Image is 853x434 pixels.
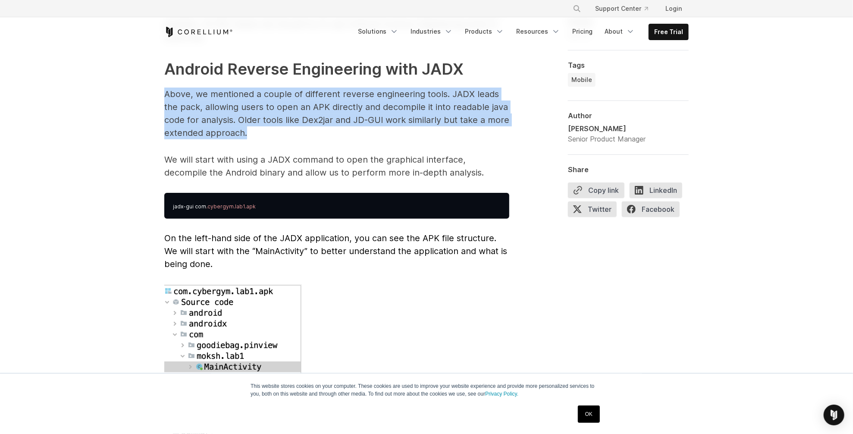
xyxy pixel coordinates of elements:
[164,27,233,37] a: Corellium Home
[568,61,689,69] div: Tags
[649,24,688,40] a: Free Trial
[173,203,206,210] span: jadx-gui com
[206,203,256,210] span: .cybergym.lab1.apk
[511,24,565,39] a: Resources
[353,24,404,39] a: Solutions
[630,182,687,201] a: LinkedIn
[599,24,640,39] a: About
[622,201,685,220] a: Facebook
[824,405,844,425] div: Open Intercom Messenger
[251,382,602,398] p: This website stores cookies on your computer. These cookies are used to improve your website expe...
[164,60,464,79] strong: Android Reverse Engineering with JADX
[460,24,509,39] a: Products
[567,24,598,39] a: Pricing
[571,75,592,84] span: Mobile
[485,391,518,397] a: Privacy Policy.
[353,24,689,40] div: Navigation Menu
[568,201,617,217] span: Twitter
[622,201,680,217] span: Facebook
[568,165,689,174] div: Share
[164,233,507,269] span: On the left-hand side of the JADX application, you can see the APK file structure. We will start ...
[568,134,646,144] div: Senior Product Manager
[568,111,689,120] div: Author
[568,201,622,220] a: Twitter
[659,1,689,16] a: Login
[164,153,509,179] p: We will start with using a JADX command to open the graphical interface, decompile the Android bi...
[588,1,655,16] a: Support Center
[578,406,600,423] a: OK
[569,1,585,16] button: Search
[164,88,509,139] p: Above, we mentioned a couple of different reverse engineering tools. JADX leads the pack, allowin...
[568,123,646,134] div: [PERSON_NAME]
[562,1,689,16] div: Navigation Menu
[568,182,624,198] button: Copy link
[568,73,596,87] a: Mobile
[630,182,682,198] span: LinkedIn
[405,24,458,39] a: Industries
